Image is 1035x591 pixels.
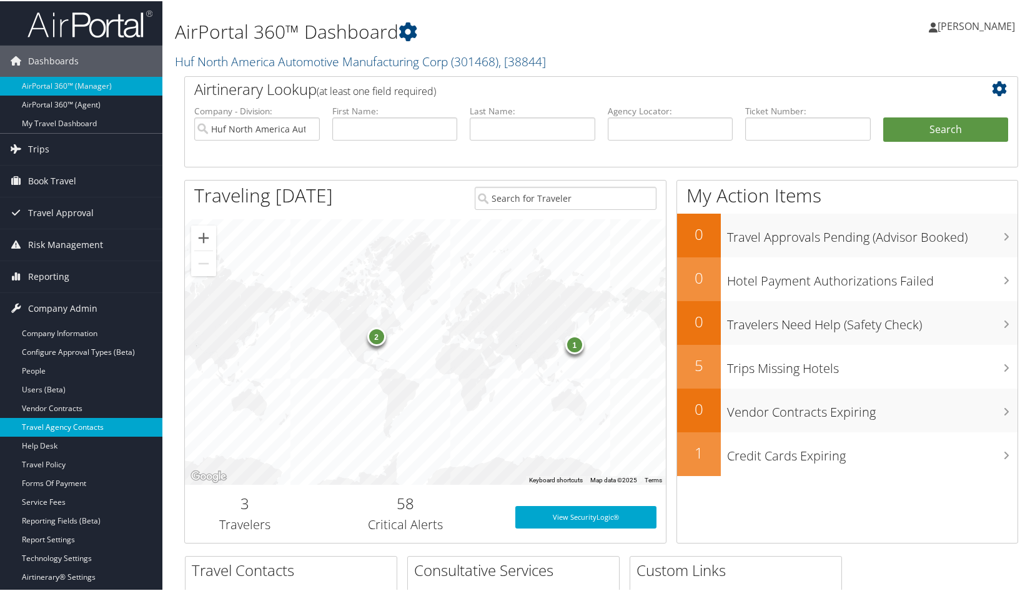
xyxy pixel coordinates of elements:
div: 2 [367,326,386,345]
h2: 0 [677,266,721,287]
span: Dashboards [28,44,79,76]
button: Zoom out [191,250,216,275]
button: Search [883,116,1009,141]
span: Risk Management [28,228,103,259]
a: Huf North America Automotive Manufacturing Corp [175,52,546,69]
h2: 58 [315,492,497,513]
a: [PERSON_NAME] [929,6,1028,44]
h2: 3 [194,492,296,513]
span: Book Travel [28,164,76,196]
h3: Critical Alerts [315,515,497,532]
a: 0Vendor Contracts Expiring [677,387,1018,431]
span: [PERSON_NAME] [938,18,1015,32]
h3: Travel Approvals Pending (Advisor Booked) [727,221,1018,245]
label: First Name: [332,104,458,116]
h1: My Action Items [677,181,1018,207]
span: , [ 38844 ] [498,52,546,69]
img: Google [188,467,229,484]
label: Company - Division: [194,104,320,116]
a: 0Travelers Need Help (Safety Check) [677,300,1018,344]
span: Travel Approval [28,196,94,227]
h2: Airtinerary Lookup [194,77,939,99]
div: 1 [565,334,584,353]
a: 5Trips Missing Hotels [677,344,1018,387]
span: ( 301468 ) [451,52,498,69]
h3: Travelers [194,515,296,532]
input: Search for Traveler [475,186,656,209]
h1: AirPortal 360™ Dashboard [175,17,743,44]
span: Map data ©2025 [590,475,637,482]
a: 0Hotel Payment Authorizations Failed [677,256,1018,300]
a: Terms (opens in new tab) [645,475,662,482]
img: airportal-logo.png [27,8,152,37]
h3: Credit Cards Expiring [727,440,1018,464]
h3: Hotel Payment Authorizations Failed [727,265,1018,289]
button: Keyboard shortcuts [529,475,583,484]
h2: Custom Links [636,559,841,580]
h2: 0 [677,310,721,331]
h3: Trips Missing Hotels [727,352,1018,376]
label: Agency Locator: [608,104,733,116]
span: (at least one field required) [317,83,436,97]
h2: 1 [677,441,721,462]
h2: 5 [677,354,721,375]
h2: 0 [677,222,721,244]
span: Trips [28,132,49,164]
h2: 0 [677,397,721,419]
a: Open this area in Google Maps (opens a new window) [188,467,229,484]
a: 1Credit Cards Expiring [677,431,1018,475]
button: Zoom in [191,224,216,249]
label: Ticket Number: [745,104,871,116]
h2: Travel Contacts [192,559,397,580]
label: Last Name: [470,104,595,116]
h3: Travelers Need Help (Safety Check) [727,309,1018,332]
a: View SecurityLogic® [515,505,657,527]
h1: Traveling [DATE] [194,181,333,207]
span: Reporting [28,260,69,291]
h3: Vendor Contracts Expiring [727,396,1018,420]
a: 0Travel Approvals Pending (Advisor Booked) [677,212,1018,256]
h2: Consultative Services [414,559,619,580]
span: Company Admin [28,292,97,323]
